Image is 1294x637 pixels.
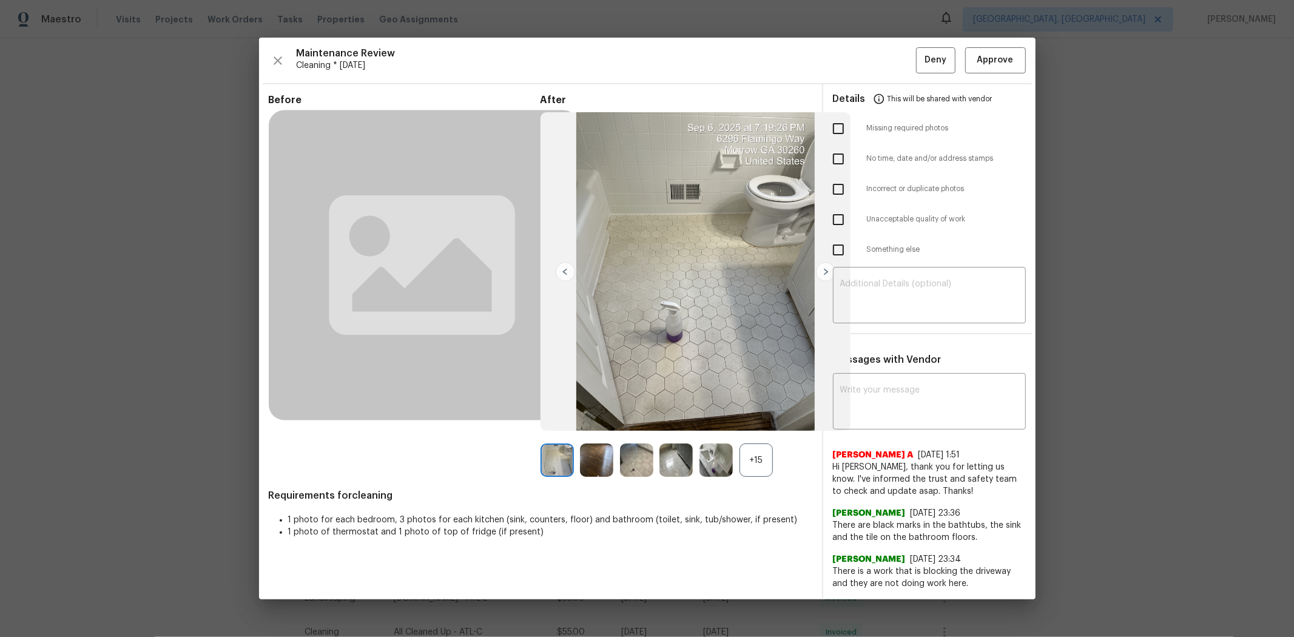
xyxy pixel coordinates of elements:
span: Missing required photos [867,123,1026,133]
span: Approve [977,53,1014,68]
span: Something else [867,244,1026,255]
span: [DATE] 23:34 [911,555,962,564]
span: Maintenance Review [297,47,916,59]
span: Details [833,84,866,113]
div: Something else [823,235,1036,265]
span: After [541,94,812,106]
div: No time, date and/or address stamps [823,144,1036,174]
div: Unacceptable quality of work [823,204,1036,235]
button: Deny [916,47,955,73]
span: [PERSON_NAME] [833,507,906,519]
span: Cleaning * [DATE] [297,59,916,72]
div: +15 [740,443,773,477]
button: Approve [965,47,1026,73]
span: Incorrect or duplicate photos [867,184,1026,194]
span: [DATE] 1:51 [918,451,960,459]
span: Messages with Vendor [833,355,942,365]
div: Missing required photos [823,113,1036,144]
span: Deny [925,53,946,68]
span: Requirements for cleaning [269,490,812,502]
li: 1 photo of thermostat and 1 photo of top of fridge (if present) [288,526,812,538]
span: [DATE] 23:36 [911,509,961,517]
li: 1 photo for each bedroom, 3 photos for each kitchen (sink, counters, floor) and bathroom (toilet,... [288,514,812,526]
div: Incorrect or duplicate photos [823,174,1036,204]
span: There are black marks in the bathtubs, the sink and the tile on the bathroom floors. [833,519,1026,544]
span: This will be shared with vendor [888,84,992,113]
span: There is a work that is blocking the driveway and they are not doing work here. [833,565,1026,590]
img: right-chevron-button-url [816,262,835,281]
span: [PERSON_NAME] [833,553,906,565]
span: [PERSON_NAME] A [833,449,914,461]
span: No time, date and/or address stamps [867,153,1026,164]
span: Hi [PERSON_NAME], thank you for letting us know. I've informed the trust and safety team to check... [833,461,1026,497]
span: Unacceptable quality of work [867,214,1026,224]
span: Before [269,94,541,106]
img: left-chevron-button-url [556,262,575,281]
